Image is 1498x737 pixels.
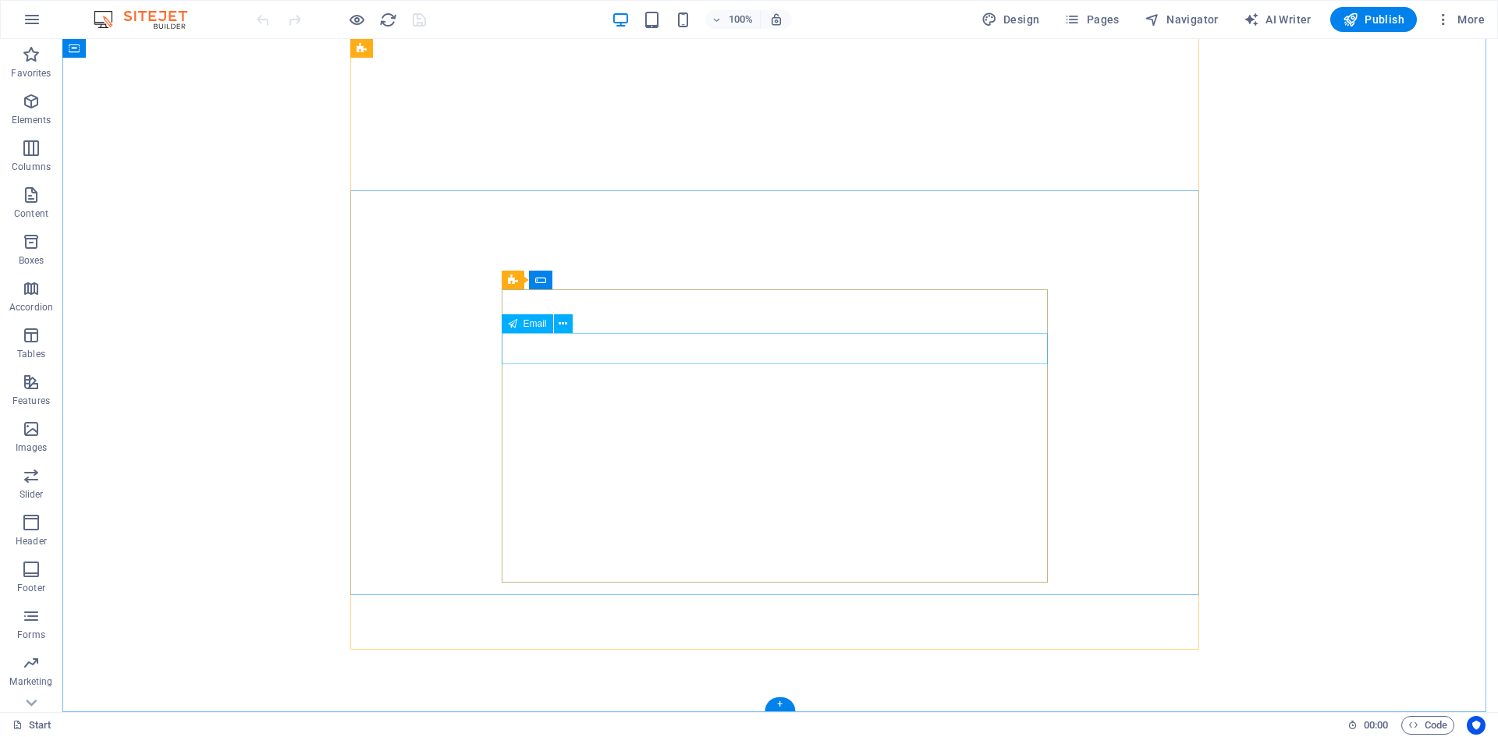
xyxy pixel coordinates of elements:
[729,10,754,29] h6: 100%
[1429,7,1491,32] button: More
[20,488,44,501] p: Slider
[1401,716,1454,735] button: Code
[1436,12,1485,27] span: More
[1330,7,1417,32] button: Publish
[1237,7,1318,32] button: AI Writer
[12,395,50,407] p: Features
[1347,716,1389,735] h6: Session time
[765,697,795,711] div: +
[9,675,52,688] p: Marketing
[1343,12,1404,27] span: Publish
[1064,12,1119,27] span: Pages
[17,629,45,641] p: Forms
[1145,12,1219,27] span: Navigator
[1467,716,1486,735] button: Usercentrics
[90,10,207,29] img: Editor Logo
[16,535,47,547] p: Header
[12,161,51,173] p: Columns
[19,254,44,267] p: Boxes
[1138,7,1225,32] button: Navigator
[982,12,1040,27] span: Design
[975,7,1046,32] button: Design
[1364,716,1388,735] span: 00 00
[1408,716,1447,735] span: Code
[379,11,397,29] i: Reload page
[705,10,761,29] button: 100%
[11,67,51,80] p: Favorites
[378,10,397,29] button: reload
[9,301,53,314] p: Accordion
[1244,12,1312,27] span: AI Writer
[17,348,45,360] p: Tables
[524,319,547,328] span: Email
[12,114,51,126] p: Elements
[17,582,45,594] p: Footer
[769,12,783,27] i: On resize automatically adjust zoom level to fit chosen device.
[14,207,48,220] p: Content
[16,441,48,454] p: Images
[12,716,51,735] a: Click to cancel selection. Double-click to open Pages
[1058,7,1125,32] button: Pages
[1375,719,1377,731] span: :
